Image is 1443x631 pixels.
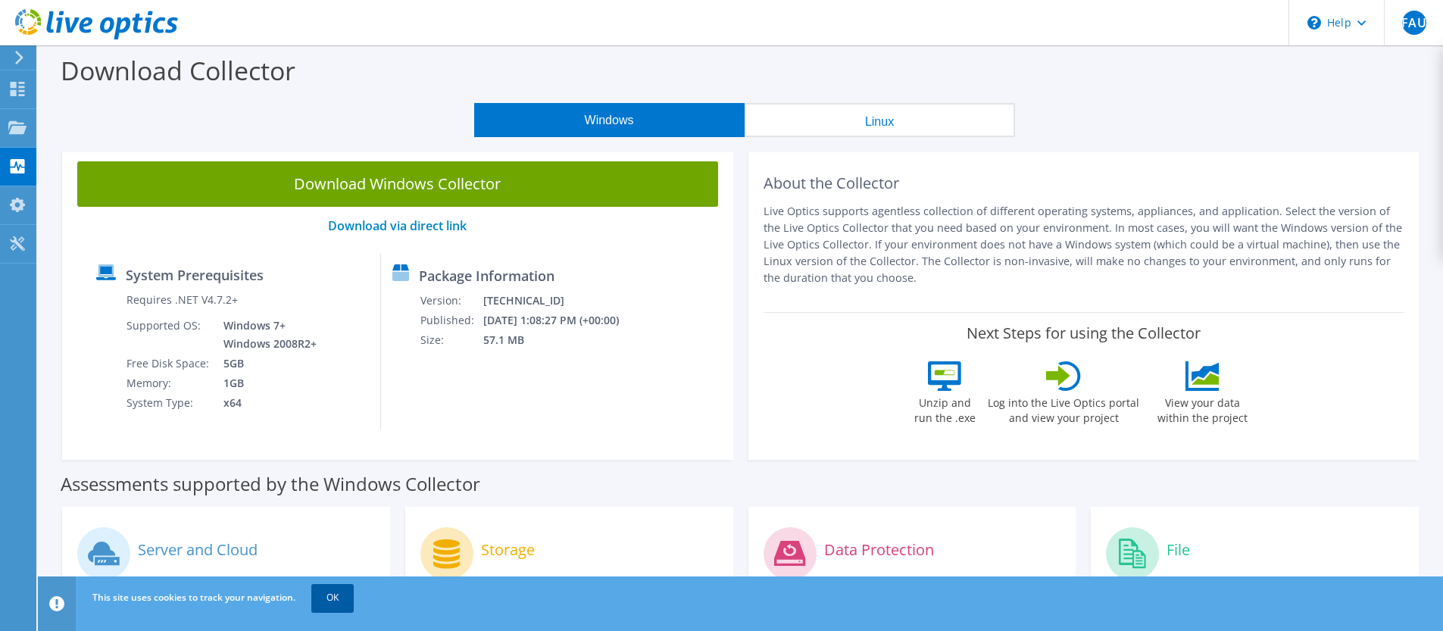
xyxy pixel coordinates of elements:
label: Storage [481,542,535,558]
td: x64 [212,393,320,413]
a: OK [311,584,354,611]
td: [DATE] 1:08:27 PM (+00:00) [483,311,639,330]
span: This site uses cookies to track your navigation. [92,591,295,604]
label: View your data within the project [1148,391,1257,426]
label: System Prerequisites [126,267,264,283]
td: 5GB [212,354,320,373]
td: System Type: [126,393,212,413]
td: Published: [420,311,483,330]
td: Windows 7+ Windows 2008R2+ [212,316,320,354]
label: Package Information [419,268,554,283]
label: Next Steps for using the Collector [967,324,1201,342]
td: 1GB [212,373,320,393]
label: Data Protection [824,542,934,558]
td: Supported OS: [126,316,212,354]
td: Size: [420,330,483,350]
h2: About the Collector [764,174,1404,192]
svg: \n [1307,16,1321,30]
label: File [1167,542,1190,558]
td: Version: [420,291,483,311]
p: Live Optics supports agentless collection of different operating systems, appliances, and applica... [764,203,1404,286]
label: Download Collector [61,53,295,88]
a: Download via direct link [328,217,467,234]
td: Memory: [126,373,212,393]
button: Linux [745,103,1015,137]
td: 57.1 MB [483,330,639,350]
td: Free Disk Space: [126,354,212,373]
button: Windows [474,103,745,137]
label: Assessments supported by the Windows Collector [61,476,480,492]
label: Unzip and run the .exe [910,391,979,426]
label: Log into the Live Optics portal and view your project [987,391,1140,426]
label: Server and Cloud [138,542,258,558]
label: Requires .NET V4.7.2+ [126,292,238,308]
span: FAU [1402,11,1426,35]
a: Download Windows Collector [77,161,718,207]
td: [TECHNICAL_ID] [483,291,639,311]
